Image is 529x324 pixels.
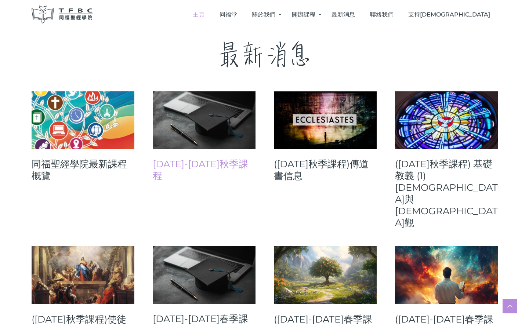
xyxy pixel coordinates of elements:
a: [DATE]-[DATE]秋季課程 [153,158,256,182]
span: 開辦課程 [292,11,315,18]
span: 支持[DEMOGRAPHIC_DATA] [408,11,490,18]
span: 聯絡我們 [370,11,394,18]
span: 最新消息 [331,11,355,18]
p: 最新消息 [32,33,498,77]
span: 關於我們 [252,11,275,18]
a: ([DATE]秋季課程) 基礎教義 (1) [DEMOGRAPHIC_DATA]與[DEMOGRAPHIC_DATA]觀 [395,158,498,229]
span: 同福堂 [220,11,237,18]
img: 同福聖經學院 TFBC [32,6,93,23]
a: 關於我們 [244,4,284,25]
a: ([DATE]秋季課程)傳道書信息 [274,158,377,182]
a: 同福聖經學院最新課程概覽 [32,158,134,182]
a: 主頁 [185,4,212,25]
a: 聯絡我們 [362,4,401,25]
span: 主頁 [193,11,204,18]
a: Scroll to top [503,299,517,313]
a: 同福堂 [212,4,244,25]
a: 最新消息 [324,4,363,25]
a: 開辦課程 [284,4,324,25]
a: 支持[DEMOGRAPHIC_DATA] [401,4,498,25]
